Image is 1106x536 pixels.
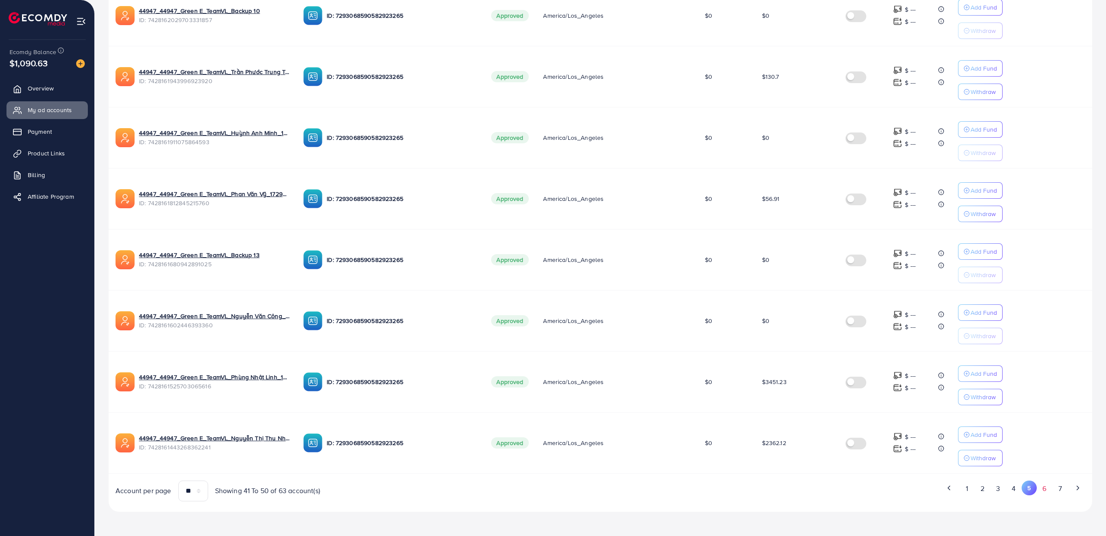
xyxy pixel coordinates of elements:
img: ic-ads-acc.e4c84228.svg [116,433,135,452]
p: ID: 7293068590582923265 [327,438,477,448]
p: $ --- [905,261,916,271]
span: America/Los_Angeles [543,72,604,81]
a: 44947_44947_Green E_TeamVL_Nguyễn Văn Công_1729503663511 [139,312,289,320]
p: Withdraw [971,331,996,341]
a: 44947_44947_Green E_TeamVL_Nguyễn Thị Thu Nhung_1729503624062 [139,434,289,442]
p: Add Fund [971,429,997,440]
a: 44947_44947_Green E_TeamVL_Backup 13 [139,251,289,259]
span: ID: 7428161943996923920 [139,77,289,85]
span: $0 [762,11,769,20]
img: top-up amount [893,261,902,270]
p: Withdraw [971,148,996,158]
span: America/Los_Angeles [543,316,604,325]
img: ic-ads-acc.e4c84228.svg [116,6,135,25]
p: ID: 7293068590582923265 [327,316,477,326]
span: $0 [705,133,712,142]
img: ic-ads-acc.e4c84228.svg [116,189,135,208]
span: Payment [28,127,52,136]
p: $ --- [905,16,916,27]
img: ic-ba-acc.ded83a64.svg [303,372,322,391]
img: top-up amount [893,5,902,14]
button: Add Fund [958,426,1003,443]
div: <span class='underline'>44947_44947_Green E_TeamVL_Huỳnh Anh Minh_1729503732430</span></br>742816... [139,129,289,146]
button: Go to page 5 [1022,481,1037,495]
img: ic-ba-acc.ded83a64.svg [303,67,322,86]
button: Go to page 1 [959,481,974,497]
button: Withdraw [958,84,1003,100]
img: ic-ba-acc.ded83a64.svg [303,250,322,269]
p: $ --- [905,126,916,137]
img: logo [9,12,67,26]
img: top-up amount [893,322,902,331]
img: menu [76,16,86,26]
span: Approved [491,71,528,82]
div: <span class='underline'>44947_44947_Green E_TeamVL_Backup 13</span></br>7428161680942891025 [139,251,289,268]
span: ID: 7428161443268362241 [139,443,289,452]
span: America/Los_Angeles [543,378,604,386]
p: Add Fund [971,368,997,379]
img: top-up amount [893,139,902,148]
span: Approved [491,193,528,204]
img: top-up amount [893,127,902,136]
span: ID: 7428161525703065616 [139,382,289,391]
span: $56.91 [762,194,780,203]
p: ID: 7293068590582923265 [327,132,477,143]
span: America/Los_Angeles [543,11,604,20]
ul: Pagination [608,481,1086,497]
p: $ --- [905,444,916,454]
span: $3451.23 [762,378,787,386]
p: Add Fund [971,307,997,318]
button: Add Fund [958,365,1003,382]
span: $1,090.63 [10,57,48,69]
span: Overview [28,84,54,93]
a: Payment [6,123,88,140]
span: America/Los_Angeles [543,194,604,203]
img: ic-ads-acc.e4c84228.svg [116,67,135,86]
p: $ --- [905,200,916,210]
p: Withdraw [971,209,996,219]
img: ic-ads-acc.e4c84228.svg [116,128,135,147]
span: America/Los_Angeles [543,255,604,264]
img: ic-ba-acc.ded83a64.svg [303,311,322,330]
button: Go to next page [1070,481,1085,495]
span: $0 [705,11,712,20]
span: Approved [491,10,528,21]
span: $0 [762,316,769,325]
a: 44947_44947_Green E_TeamVL_Trần Phước Trung Tuấn_1729503746499 [139,68,289,76]
span: Showing 41 To 50 of 63 account(s) [215,486,320,496]
button: Add Fund [958,243,1003,260]
button: Add Fund [958,60,1003,77]
span: $130.7 [762,72,779,81]
span: Approved [491,315,528,326]
p: $ --- [905,4,916,15]
p: $ --- [905,77,916,88]
button: Go to page 3 [990,481,1006,497]
span: $0 [705,194,712,203]
span: Billing [28,171,45,179]
span: America/Los_Angeles [543,133,604,142]
img: ic-ba-acc.ded83a64.svg [303,189,322,208]
span: $0 [762,255,769,264]
p: ID: 7293068590582923265 [327,10,477,21]
span: $0 [705,378,712,386]
img: top-up amount [893,310,902,319]
iframe: Chat [1069,497,1100,530]
a: 44947_44947_Green E_TeamVL_Huỳnh Anh Minh_1729503732430 [139,129,289,137]
button: Withdraw [958,267,1003,283]
img: top-up amount [893,432,902,441]
p: Withdraw [971,453,996,463]
span: Approved [491,437,528,449]
button: Go to page 6 [1037,481,1052,497]
button: Withdraw [958,389,1003,405]
img: top-up amount [893,200,902,209]
img: image [76,59,85,68]
img: top-up amount [893,444,902,453]
button: Withdraw [958,328,1003,344]
button: Withdraw [958,23,1003,39]
span: Product Links [28,149,65,158]
img: top-up amount [893,66,902,75]
span: $0 [705,255,712,264]
p: Withdraw [971,270,996,280]
p: Add Fund [971,63,997,74]
span: ID: 7428161602446393360 [139,321,289,329]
